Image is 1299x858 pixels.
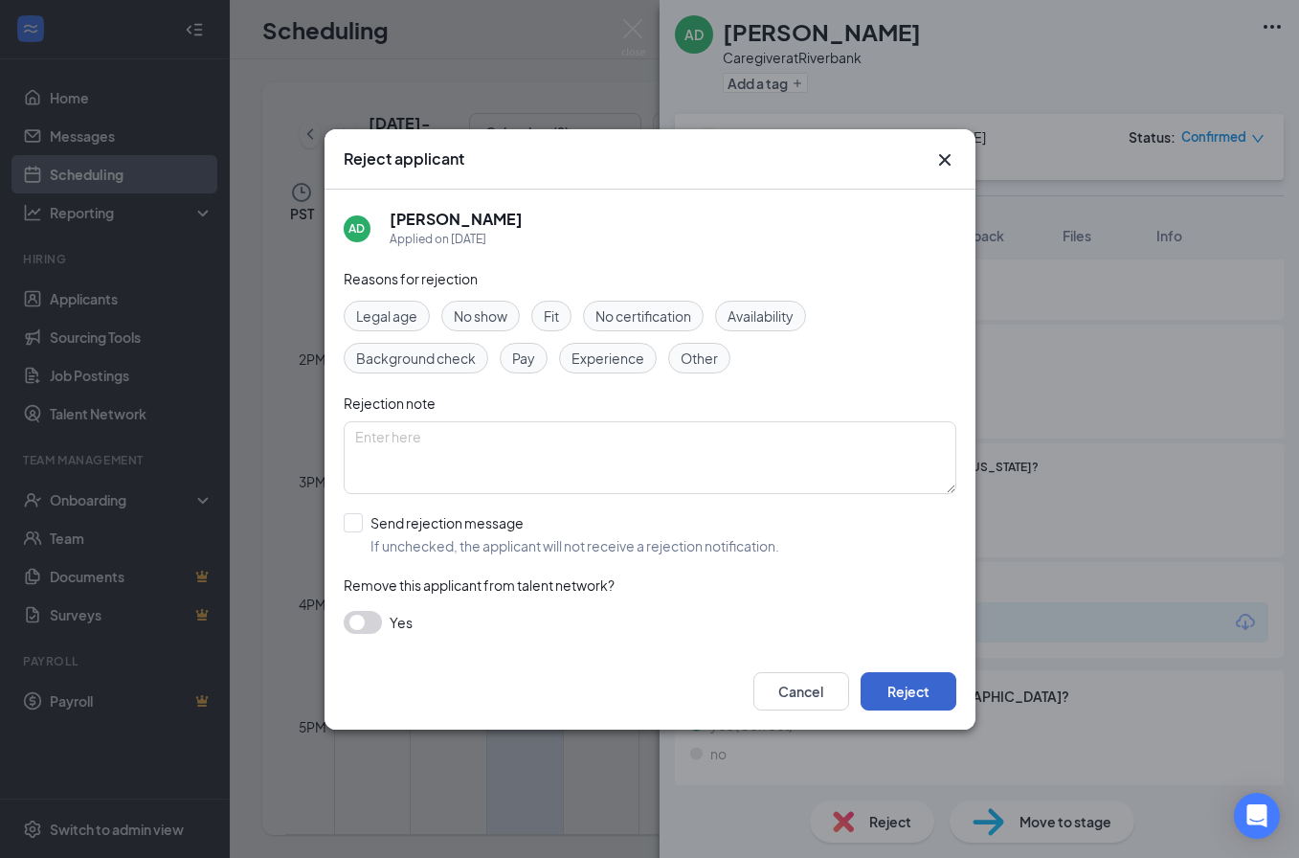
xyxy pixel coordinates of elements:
button: Close [933,148,956,171]
span: Remove this applicant from talent network? [344,576,615,594]
span: Yes [390,611,413,634]
span: Fit [544,305,559,327]
button: Reject [861,672,956,711]
span: Pay [512,348,535,369]
span: Experience [571,348,644,369]
button: Cancel [753,672,849,711]
span: Availability [728,305,794,327]
span: Other [681,348,718,369]
div: Open Intercom Messenger [1234,793,1280,839]
h5: [PERSON_NAME] [390,209,523,230]
svg: Cross [933,148,956,171]
span: No show [454,305,507,327]
div: Applied on [DATE] [390,230,523,249]
span: Rejection note [344,395,436,412]
h3: Reject applicant [344,148,464,169]
span: Legal age [356,305,417,327]
span: Reasons for rejection [344,270,478,287]
div: AD [348,220,365,237]
span: Background check [356,348,476,369]
span: No certification [595,305,691,327]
